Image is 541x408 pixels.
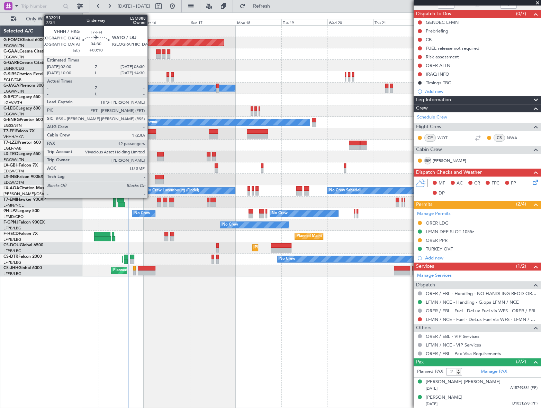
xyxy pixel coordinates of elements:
a: LX-GBHFalcon 7X [3,163,38,168]
div: Sat 16 [144,19,190,25]
a: EGLF/FAB [3,146,21,151]
a: Schedule Crew [417,114,447,121]
div: Planned Maint [GEOGRAPHIC_DATA] ([GEOGRAPHIC_DATA]) [297,231,406,241]
a: G-JAGAPhenom 300 [3,84,44,88]
div: ORER ALTN [426,63,450,68]
span: AC [457,180,463,187]
a: G-SIRSCitation Excel [3,72,43,76]
span: T7-EMI [3,198,17,202]
a: G-LEGCLegacy 600 [3,106,40,111]
div: No Crew [222,220,238,230]
a: CS-JHHGlobal 6000 [3,266,42,270]
span: T7-LZZI [3,141,18,145]
a: Manage PAX [481,368,507,375]
span: G-FOMO [3,38,21,42]
span: (2/4) [516,200,526,208]
div: Owner [146,117,157,127]
span: (1/2) [516,263,526,270]
span: G-SPCY [3,95,18,99]
a: LX-INBFalcon 900EX EASy II [3,175,58,179]
span: Flight Crew [416,123,442,131]
span: Others [416,324,431,332]
a: ORER / EBL - VIP Services [426,333,479,339]
a: EGNR/CEG [3,66,24,71]
div: Planned Maint [GEOGRAPHIC_DATA] ([GEOGRAPHIC_DATA]) [113,265,222,276]
div: TURKEY OVF [426,246,453,252]
div: [PERSON_NAME] [426,394,462,401]
a: ORER / EBL - Handling - NO HANDLING REQD ORER/EBL [426,291,538,296]
span: CS-DOU [3,243,20,247]
a: 9H-LPZLegacy 500 [3,209,39,213]
span: FP [511,180,516,187]
a: VHHH/HKG [3,134,24,140]
div: Fri 15 [98,19,144,25]
label: Planned PAX [417,368,443,375]
span: F-HECD [3,232,19,236]
span: [DATE] [426,401,438,407]
div: ORER LDG [426,220,449,226]
span: T7-FFI [3,129,16,133]
span: G-ENRG [3,118,20,122]
span: Crew [416,104,428,112]
button: Only With Activity [8,13,75,25]
div: No Crew [272,208,288,219]
div: [PERSON_NAME] [PERSON_NAME] [426,379,501,386]
a: G-FOMOGlobal 6000 [3,38,45,42]
span: Permits [416,201,432,209]
a: LGAV/ATH [3,100,22,105]
span: CS-DTR [3,255,18,259]
a: [PERSON_NAME]/QSA [3,191,44,197]
span: G-LEGC [3,106,18,111]
span: LX-INB [3,175,17,179]
a: EGGW/LTN [3,43,24,48]
span: G-GAAL [3,49,19,54]
span: Dispatch [416,281,435,289]
a: LX-AOACitation Mustang [3,186,53,190]
a: LFMN/NCE [3,203,24,208]
span: 9H-LPZ [3,209,17,213]
a: LFMN / NCE - Handling - G.ops LFMN / NCE [426,299,519,305]
a: LFMN / NCE - Fuel - DeLux Fuel via WFS - LFMN / NCE [426,316,538,322]
a: EDLW/DTM [3,169,24,174]
div: ISP [424,157,431,164]
a: F-HECDFalcon 7X [3,232,38,236]
div: Owner [94,83,106,93]
div: ORER PPR [426,237,448,243]
div: Planned Maint [GEOGRAPHIC_DATA] ([GEOGRAPHIC_DATA]) [254,243,363,253]
div: Add new [425,88,538,94]
span: Only With Activity [18,17,73,21]
a: LFPB/LBG [3,260,21,265]
a: LX-TROLegacy 650 [3,152,40,156]
div: Timings TBC [426,80,451,86]
div: LFMN DEP SLOT 1055z [426,229,474,235]
a: [PERSON_NAME] [433,158,466,164]
a: WOT [438,135,453,141]
span: CR [474,180,480,187]
div: FUEL release not required [426,45,479,51]
span: CS-JHH [3,266,18,270]
span: D1031298 (PP) [512,401,538,407]
span: G-GARE [3,61,19,65]
a: F-GPNJFalcon 900EX [3,220,45,225]
div: CB [426,37,432,42]
div: [DATE] [84,14,96,20]
a: EGGW/LTN [3,55,24,60]
div: Add new [425,255,538,261]
div: No Crew [279,254,295,264]
span: G-SIRS [3,72,17,76]
a: EGLF/FAB [3,77,21,83]
a: G-GARECessna Citation XLS+ [3,61,61,65]
a: EGGW/LTN [3,112,24,117]
a: LFPB/LBG [3,237,21,242]
span: LX-TRO [3,152,18,156]
span: G-JAGA [3,84,19,88]
span: (0/7) [516,10,526,17]
div: Tue 19 [281,19,327,25]
div: Sun 17 [190,19,235,25]
a: T7-EMIHawker 900XP [3,198,46,202]
div: GENDEC LFMN [426,19,459,25]
a: Manage Permits [417,210,451,217]
span: Leg Information [416,96,451,104]
input: Trip Number [21,1,61,11]
a: EGGW/LTN [3,157,24,162]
